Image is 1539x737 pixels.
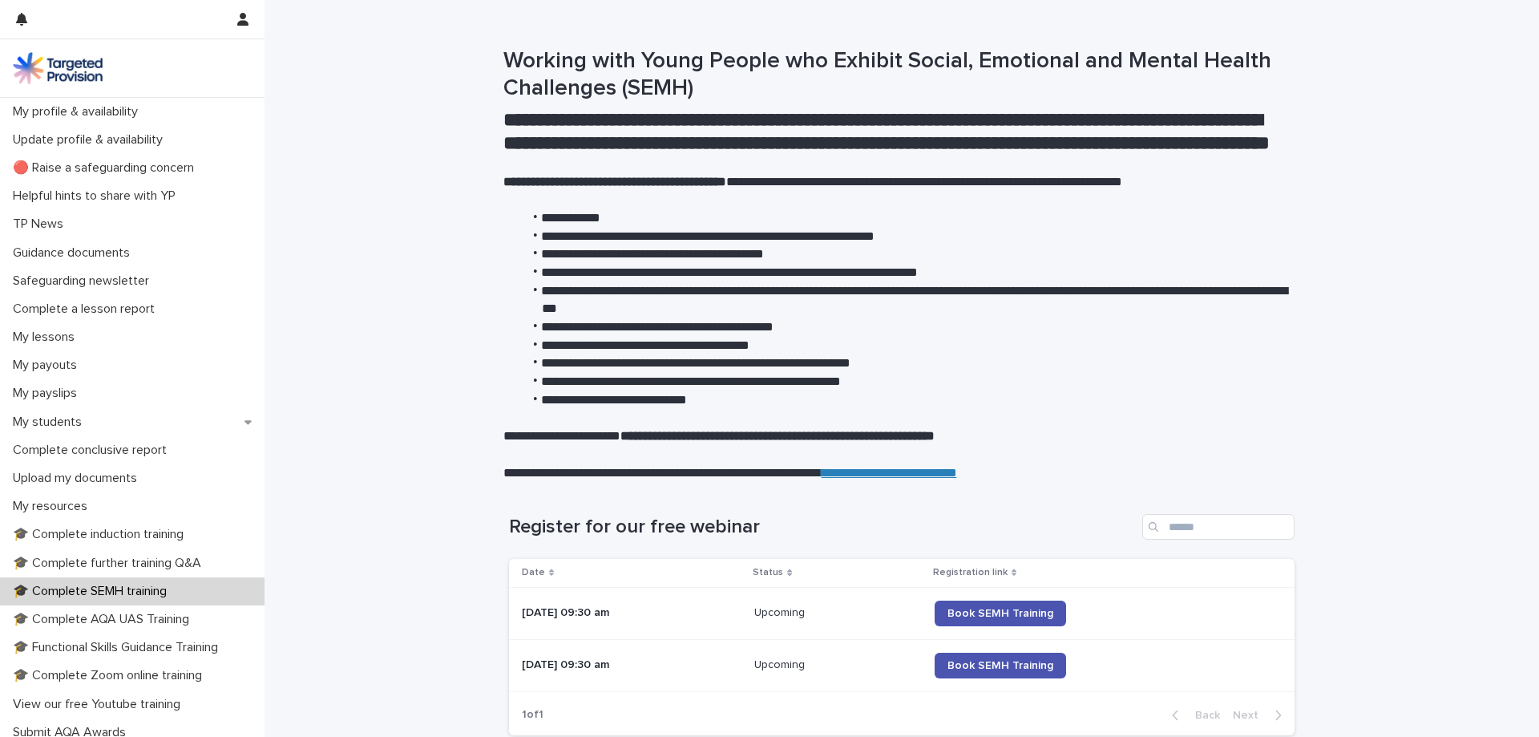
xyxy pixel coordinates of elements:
p: Upload my documents [6,471,150,486]
p: Complete conclusive report [6,443,180,458]
p: Upcoming [754,603,808,620]
span: Back [1186,710,1220,721]
p: View our free Youtube training [6,697,193,712]
p: My profile & availability [6,104,151,119]
p: 🎓 Complete Zoom online training [6,668,215,683]
p: 1 of 1 [509,695,556,735]
p: My students [6,415,95,430]
p: Safeguarding newsletter [6,273,162,289]
p: 🔴 Raise a safeguarding concern [6,160,207,176]
p: My payouts [6,358,90,373]
p: 🎓 Complete further training Q&A [6,556,214,571]
p: Helpful hints to share with YP [6,188,188,204]
p: Guidance documents [6,245,143,261]
p: Update profile & availability [6,132,176,148]
h1: Register for our free webinar [509,516,1136,539]
p: 🎓 Complete induction training [6,527,196,542]
span: Next [1233,710,1268,721]
button: Back [1159,708,1226,723]
p: My payslips [6,386,90,401]
p: TP News [6,217,76,232]
tr: [DATE] 09:30 amUpcomingUpcoming Book SEMH Training [509,587,1295,639]
p: [DATE] 09:30 am [522,658,741,672]
span: Book SEMH Training [947,608,1053,619]
p: 🎓 Complete AQA UAS Training [6,612,202,627]
p: My lessons [6,330,87,345]
p: 🎓 Functional Skills Guidance Training [6,640,231,655]
p: Status [753,564,783,581]
a: Book SEMH Training [935,653,1066,678]
p: Complete a lesson report [6,302,168,317]
p: Date [522,564,545,581]
p: Upcoming [754,655,808,672]
span: Book SEMH Training [947,660,1053,671]
button: Next [1226,708,1295,723]
a: Book SEMH Training [935,601,1066,626]
p: My resources [6,499,100,514]
tr: [DATE] 09:30 amUpcomingUpcoming Book SEMH Training [509,639,1295,691]
h1: Working with Young People who Exhibit Social, Emotional and Mental Health Challenges (SEMH) [503,48,1289,102]
img: M5nRWzHhSzIhMunXDL62 [13,52,103,84]
p: [DATE] 09:30 am [522,606,741,620]
p: 🎓 Complete SEMH training [6,584,180,599]
input: Search [1142,514,1295,540]
p: Registration link [933,564,1008,581]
